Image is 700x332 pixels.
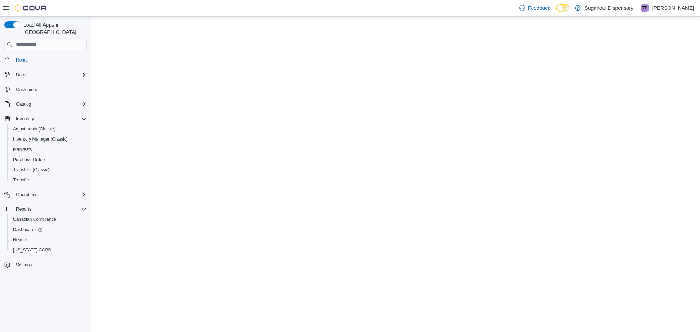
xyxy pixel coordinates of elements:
[7,155,90,165] button: Purchase Orders
[13,114,37,123] button: Inventory
[13,56,31,65] a: Home
[16,192,38,198] span: Operations
[1,114,90,124] button: Inventory
[10,145,87,154] span: Manifests
[7,165,90,175] button: Transfers (Classic)
[13,237,28,243] span: Reports
[16,57,28,63] span: Home
[13,136,68,142] span: Inventory Manager (Classic)
[652,4,694,12] p: [PERSON_NAME]
[7,144,90,155] button: Manifests
[13,205,34,214] button: Reports
[1,70,90,80] button: Users
[13,205,87,214] span: Reports
[13,85,40,94] a: Customers
[642,4,647,12] span: TB
[1,190,90,200] button: Operations
[7,134,90,144] button: Inventory Manager (Classic)
[13,167,50,173] span: Transfers (Classic)
[636,4,638,12] p: |
[7,245,90,255] button: [US_STATE] CCRS
[7,224,90,235] a: Dashboards
[10,165,87,174] span: Transfers (Classic)
[10,165,52,174] a: Transfers (Classic)
[16,101,31,107] span: Catalog
[10,215,59,224] a: Canadian Compliance
[1,204,90,214] button: Reports
[10,176,34,184] a: Transfers
[13,227,42,233] span: Dashboards
[10,235,31,244] a: Reports
[10,155,87,164] span: Purchase Orders
[1,259,90,270] button: Settings
[10,135,71,144] a: Inventory Manager (Classic)
[13,147,32,152] span: Manifests
[10,145,35,154] a: Manifests
[1,99,90,109] button: Catalog
[13,157,46,163] span: Purchase Orders
[16,262,32,268] span: Settings
[10,135,87,144] span: Inventory Manager (Classic)
[1,84,90,95] button: Customers
[10,235,87,244] span: Reports
[10,125,58,133] a: Adjustments (Classic)
[10,225,45,234] a: Dashboards
[13,114,87,123] span: Inventory
[7,124,90,134] button: Adjustments (Classic)
[13,100,87,109] span: Catalog
[13,261,35,269] a: Settings
[16,72,27,78] span: Users
[1,55,90,65] button: Home
[556,4,571,12] input: Dark Mode
[13,85,87,94] span: Customers
[13,55,87,65] span: Home
[15,4,47,12] img: Cova
[7,175,90,185] button: Transfers
[13,177,31,183] span: Transfers
[10,246,87,254] span: Washington CCRS
[20,21,87,36] span: Load All Apps in [GEOGRAPHIC_DATA]
[10,176,87,184] span: Transfers
[16,87,37,93] span: Customers
[10,155,49,164] a: Purchase Orders
[10,125,87,133] span: Adjustments (Classic)
[516,1,553,15] a: Feedback
[13,70,87,79] span: Users
[13,247,51,253] span: [US_STATE] CCRS
[528,4,550,12] span: Feedback
[584,4,633,12] p: Sugarloaf Dispensary
[16,116,34,122] span: Inventory
[16,206,31,212] span: Reports
[641,4,649,12] div: Trevor Bjerke
[10,225,87,234] span: Dashboards
[13,70,30,79] button: Users
[13,216,56,222] span: Canadian Compliance
[7,214,90,224] button: Canadian Compliance
[13,190,40,199] button: Operations
[13,190,87,199] span: Operations
[10,246,54,254] a: [US_STATE] CCRS
[13,126,55,132] span: Adjustments (Classic)
[13,100,34,109] button: Catalog
[7,235,90,245] button: Reports
[13,260,87,269] span: Settings
[4,52,87,289] nav: Complex example
[10,215,87,224] span: Canadian Compliance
